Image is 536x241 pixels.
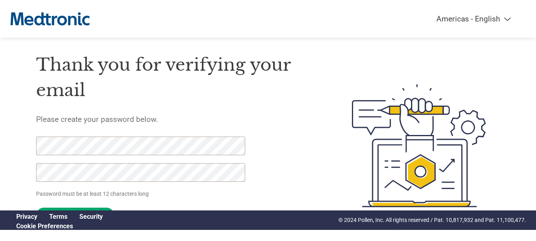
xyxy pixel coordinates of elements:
p: © 2024 Pollen, Inc. All rights reserved / Pat. 10,817,932 and Pat. 11,100,477. [338,216,526,224]
p: Password must be at least 12 characters long [36,190,248,198]
a: Privacy [16,213,37,220]
a: Cookie Preferences, opens a dedicated popup modal window [16,222,73,230]
img: Medtronic [10,8,90,30]
a: Security [79,213,103,220]
div: Open Cookie Preferences Modal [10,222,109,230]
input: Set Password [36,208,114,223]
h1: Thank you for verifying your email [36,52,315,103]
h5: Please create your password below. [36,115,315,124]
a: Terms [49,213,67,220]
